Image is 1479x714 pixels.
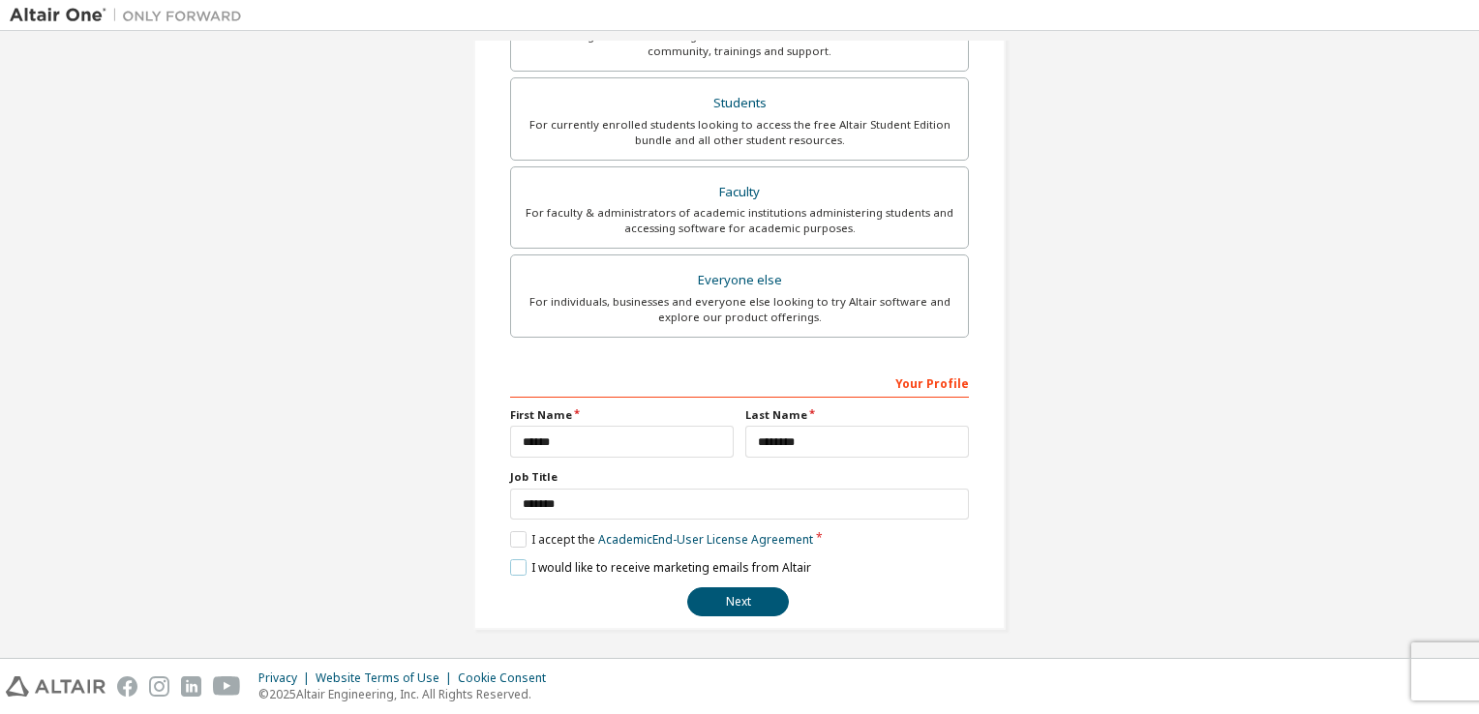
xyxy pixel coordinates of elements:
[149,676,169,697] img: instagram.svg
[213,676,241,697] img: youtube.svg
[523,294,956,325] div: For individuals, businesses and everyone else looking to try Altair software and explore our prod...
[10,6,252,25] img: Altair One
[316,670,458,686] div: Website Terms of Use
[745,407,969,423] label: Last Name
[510,531,813,548] label: I accept the
[523,267,956,294] div: Everyone else
[523,28,956,59] div: For existing customers looking to access software downloads, HPC resources, community, trainings ...
[510,559,811,576] label: I would like to receive marketing emails from Altair
[510,367,969,398] div: Your Profile
[687,587,789,616] button: Next
[598,531,813,548] a: Academic End-User License Agreement
[523,205,956,236] div: For faculty & administrators of academic institutions administering students and accessing softwa...
[510,469,969,485] label: Job Title
[181,676,201,697] img: linkedin.svg
[510,407,734,423] label: First Name
[6,676,106,697] img: altair_logo.svg
[117,676,137,697] img: facebook.svg
[523,90,956,117] div: Students
[258,670,316,686] div: Privacy
[258,686,558,702] p: © 2025 Altair Engineering, Inc. All Rights Reserved.
[523,117,956,148] div: For currently enrolled students looking to access the free Altair Student Edition bundle and all ...
[523,179,956,206] div: Faculty
[458,670,558,686] div: Cookie Consent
